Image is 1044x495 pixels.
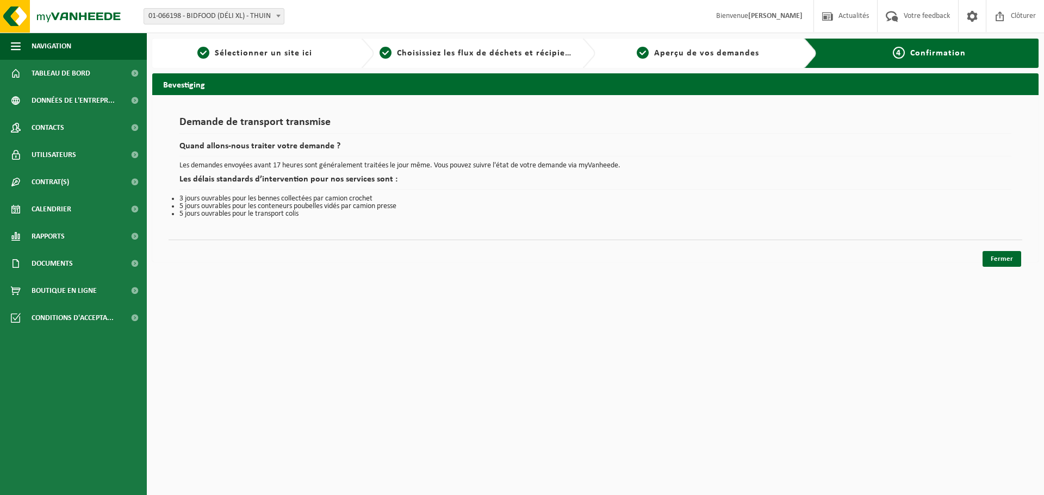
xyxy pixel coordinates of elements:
[32,304,114,331] span: Conditions d'accepta...
[910,49,966,58] span: Confirmation
[179,175,1011,190] h2: Les délais standards d’intervention pour nos services sont :
[32,141,76,168] span: Utilisateurs
[32,168,69,196] span: Contrat(s)
[637,47,649,59] span: 3
[32,114,64,141] span: Contacts
[32,196,71,223] span: Calendrier
[983,251,1021,267] a: Fermer
[380,47,391,59] span: 2
[152,73,1039,95] h2: Bevestiging
[179,210,1011,218] li: 5 jours ouvrables pour le transport colis
[32,277,97,304] span: Boutique en ligne
[144,9,284,24] span: 01-066198 - BIDFOOD (DÉLI XL) - THUIN
[748,12,803,20] strong: [PERSON_NAME]
[179,195,1011,203] li: 3 jours ouvrables pour les bennes collectées par camion crochet
[179,142,1011,156] h2: Quand allons-nous traiter votre demande ?
[197,47,209,59] span: 1
[32,60,90,87] span: Tableau de bord
[32,223,65,250] span: Rapports
[179,117,1011,134] h1: Demande de transport transmise
[32,87,115,114] span: Données de l'entrepr...
[215,49,312,58] span: Sélectionner un site ici
[601,47,796,60] a: 3Aperçu de vos demandes
[179,203,1011,210] li: 5 jours ouvrables pour les conteneurs poubelles vidés par camion presse
[397,49,578,58] span: Choisissiez les flux de déchets et récipients
[179,162,1011,170] p: Les demandes envoyées avant 17 heures sont généralement traitées le jour même. Vous pouvez suivre...
[158,47,352,60] a: 1Sélectionner un site ici
[32,33,71,60] span: Navigation
[654,49,759,58] span: Aperçu de vos demandes
[144,8,284,24] span: 01-066198 - BIDFOOD (DÉLI XL) - THUIN
[893,47,905,59] span: 4
[380,47,574,60] a: 2Choisissiez les flux de déchets et récipients
[32,250,73,277] span: Documents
